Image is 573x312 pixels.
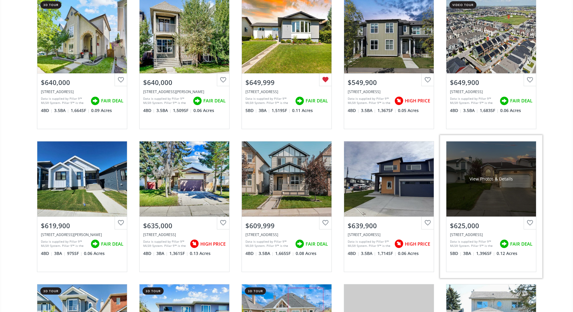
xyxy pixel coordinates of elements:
[450,221,532,230] div: $625,000
[393,95,405,107] img: rating icon
[348,250,359,256] span: 4 BD
[245,232,328,237] div: 95 Skyview Springs Gardens NE, Calgary, AB T3N 0B4
[259,250,274,256] span: 3.5 BA
[450,89,532,94] div: 21 Cityscape Avenue NE, Calgary, AB T3N 0N8
[245,239,292,248] div: Data is supplied by Pillar 9™ MLS® System. Pillar 9™ is the owner of the copyright in its MLS® Sy...
[54,250,66,256] span: 3 BA
[450,78,532,87] div: $649,900
[41,232,123,237] div: 73 Herron Common NE, Calgary, AB T3P 2L1
[497,250,517,256] span: 0.12 Acres
[275,250,294,256] span: 1,665 SF
[143,96,190,105] div: Data is supplied by Pillar 9™ MLS® System. Pillar 9™ is the owner of the copyright in its MLS® Sy...
[348,239,391,248] div: Data is supplied by Pillar 9™ MLS® System. Pillar 9™ is the owner of the copyright in its MLS® Sy...
[245,89,328,94] div: 7115 Temple Drive NE, Calgary, AB T1Y 4Z4
[348,108,359,114] span: 4 BD
[173,108,192,114] span: 1,509 SF
[338,135,440,278] a: $639,900[STREET_ADDRESS]Data is supplied by Pillar 9™ MLS® System. Pillar 9™ is the owner of the ...
[348,232,430,237] div: 4 Wolf Hollow Road SE, Calgary, AB T2X5R8
[143,221,226,230] div: $635,000
[259,108,270,114] span: 3 BA
[31,135,133,278] a: $619,900[STREET_ADDRESS][PERSON_NAME]Data is supplied by Pillar 9™ MLS® System. Pillar 9™ is the ...
[450,108,462,114] span: 4 BD
[143,250,155,256] span: 4 BD
[393,238,405,250] img: rating icon
[71,108,90,114] span: 1,664 SF
[450,250,462,256] span: 5 BD
[294,238,306,250] img: rating icon
[200,241,226,247] span: HIGH PRICE
[101,98,123,104] span: FAIR DEAL
[377,108,396,114] span: 1,367 SF
[245,221,328,230] div: $609,999
[143,89,226,94] div: 267 Cranford Close SE, Calgary, AB T3M 1N1
[361,108,376,114] span: 3.5 BA
[510,241,532,247] span: FAIR DEAL
[510,98,532,104] span: FAIR DEAL
[306,98,328,104] span: FAIR DEAL
[348,221,430,230] div: $639,900
[398,108,419,114] span: 0.05 Acres
[245,78,328,87] div: $649,999
[41,221,123,230] div: $619,900
[54,108,69,114] span: 3.5 BA
[245,108,257,114] span: 5 BD
[405,241,430,247] span: HIGH PRICE
[188,238,200,250] img: rating icon
[191,95,203,107] img: rating icon
[67,250,82,256] span: 975 SF
[470,176,513,182] div: View Photos & Details
[101,241,123,247] span: FAIR DEAL
[89,95,101,107] img: rating icon
[190,250,211,256] span: 0.13 Acres
[193,108,214,114] span: 0.06 Acres
[41,239,88,248] div: Data is supplied by Pillar 9™ MLS® System. Pillar 9™ is the owner of the copyright in its MLS® Sy...
[89,238,101,250] img: rating icon
[476,250,495,256] span: 1,396 SF
[500,108,521,114] span: 0.06 Acres
[236,135,338,278] a: $609,999[STREET_ADDRESS]Data is supplied by Pillar 9™ MLS® System. Pillar 9™ is the owner of the ...
[143,108,155,114] span: 4 BD
[203,98,226,104] span: FAIR DEAL
[450,96,497,105] div: Data is supplied by Pillar 9™ MLS® System. Pillar 9™ is the owner of the copyright in its MLS® Sy...
[450,239,497,248] div: Data is supplied by Pillar 9™ MLS® System. Pillar 9™ is the owner of the copyright in its MLS® Sy...
[41,78,123,87] div: $640,000
[41,89,123,94] div: 470 Elgin Way SE, Calgary, AB T2Z3Y6
[450,232,532,237] div: 232 Coral Keys Drive NE, Calgary, AB T3J 3K6
[133,135,236,278] a: $635,000[STREET_ADDRESS]Data is supplied by Pillar 9™ MLS® System. Pillar 9™ is the owner of the ...
[498,238,510,250] img: rating icon
[361,250,376,256] span: 3.5 BA
[306,241,328,247] span: FAIR DEAL
[348,78,430,87] div: $549,900
[294,95,306,107] img: rating icon
[440,135,542,278] a: View Photos & Details$625,000[STREET_ADDRESS]Data is supplied by Pillar 9™ MLS® System. Pillar 9™...
[245,250,257,256] span: 4 BD
[156,108,171,114] span: 3.5 BA
[292,108,313,114] span: 0.11 Acres
[84,250,105,256] span: 0.06 Acres
[480,108,499,114] span: 1,683 SF
[377,250,396,256] span: 1,714 SF
[348,89,430,94] div: 656 Savanna Boulevard NE, Calgary, AB T3J2J9
[41,108,53,114] span: 4 BD
[91,108,112,114] span: 0.09 Acres
[498,95,510,107] img: rating icon
[405,98,430,104] span: HIGH PRICE
[156,250,168,256] span: 3 BA
[398,250,419,256] span: 0.06 Acres
[272,108,291,114] span: 1,519 SF
[463,250,475,256] span: 3 BA
[169,250,188,256] span: 1,361 SF
[143,232,226,237] div: 35 Castlefall Grove NE, Calgary, AB t3j 1l1
[296,250,316,256] span: 0.08 Acres
[41,250,53,256] span: 4 BD
[348,96,391,105] div: Data is supplied by Pillar 9™ MLS® System. Pillar 9™ is the owner of the copyright in its MLS® Sy...
[41,96,88,105] div: Data is supplied by Pillar 9™ MLS® System. Pillar 9™ is the owner of the copyright in its MLS® Sy...
[245,96,292,105] div: Data is supplied by Pillar 9™ MLS® System. Pillar 9™ is the owner of the copyright in its MLS® Sy...
[143,239,187,248] div: Data is supplied by Pillar 9™ MLS® System. Pillar 9™ is the owner of the copyright in its MLS® Sy...
[143,78,226,87] div: $640,000
[463,108,478,114] span: 3.5 BA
